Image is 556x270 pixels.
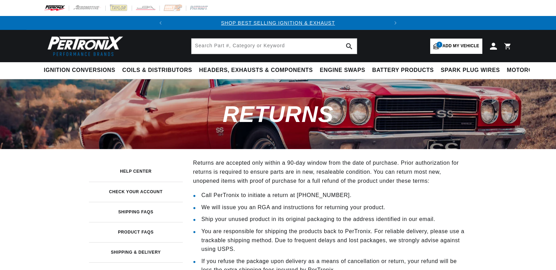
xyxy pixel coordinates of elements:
a: Help Center [89,161,183,181]
summary: Motorcycle [504,62,552,79]
input: Search Part #, Category or Keyword [191,39,357,54]
slideshow-component: Translation missing: en.sections.announcements.announcement_bar [26,16,530,30]
summary: Spark Plug Wires [437,62,503,79]
span: Coils & Distributors [122,67,192,74]
span: Battery Products [372,67,434,74]
div: Announcement [167,19,389,27]
span: Motorcycle [507,67,548,74]
span: Add my vehicle [442,43,479,49]
span: Returns are accepted only within a 90-day window from the date of purchase. Prior authorization f... [193,160,459,183]
button: Translation missing: en.sections.announcements.next_announcement [389,16,402,30]
summary: Battery Products [369,62,437,79]
span: Headers, Exhausts & Components [199,67,313,74]
span: Engine Swaps [320,67,365,74]
h3: Product FAQs [118,230,154,234]
span: Returns [223,101,333,127]
h3: Check your account [109,190,163,194]
div: 1 of 2 [167,19,389,27]
summary: Engine Swaps [316,62,369,79]
a: Shipping FAQs [89,202,183,222]
span: Spark Plug Wires [441,67,500,74]
img: Pertronix [44,34,124,58]
a: Shipping & Delivery [89,242,183,262]
li: We will issue you an RGA and instructions for returning your product. [202,203,467,212]
summary: Ignition Conversions [44,62,119,79]
a: Product FAQs [89,222,183,242]
a: Check your account [89,182,183,202]
li: Ship your unused product in its original packaging to the address identified in our email. [202,215,467,224]
button: Search Part #, Category or Keyword [342,39,357,54]
summary: Headers, Exhausts & Components [196,62,316,79]
h3: Shipping FAQs [118,210,153,214]
summary: Coils & Distributors [119,62,196,79]
a: 1Add my vehicle [430,39,482,54]
h3: Help Center [120,170,152,173]
span: 1 [436,42,442,48]
span: Ignition Conversions [44,67,115,74]
li: You are responsible for shipping the products back to PerTronix. For reliable delivery, please us... [202,227,467,254]
a: SHOP BEST SELLING IGNITION & EXHAUST [221,20,335,26]
button: Translation missing: en.sections.announcements.previous_announcement [154,16,167,30]
h3: Shipping & Delivery [111,251,161,254]
li: Call PerTronix to initiate a return at [PHONE_NUMBER]. [202,191,467,200]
